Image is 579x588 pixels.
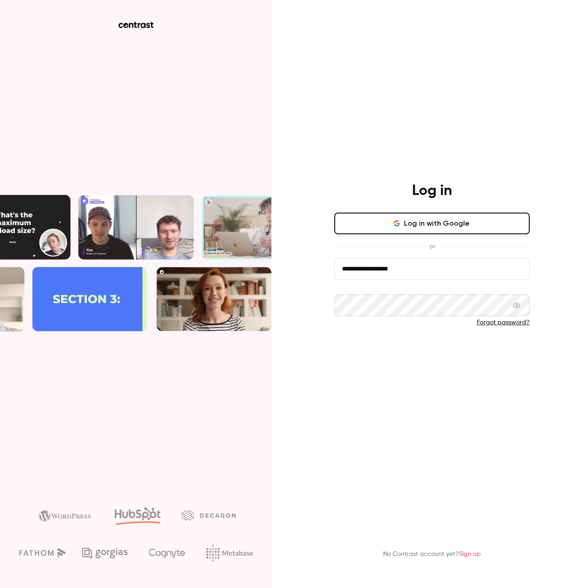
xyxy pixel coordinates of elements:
h4: Log in [412,182,452,200]
span: or [425,242,440,251]
p: No Contrast account yet? [383,550,481,559]
button: Log in with Google [334,213,530,234]
img: decagon [181,510,236,520]
a: Forgot password? [477,319,530,326]
button: Log in [334,341,530,363]
a: Sign up [459,551,481,557]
